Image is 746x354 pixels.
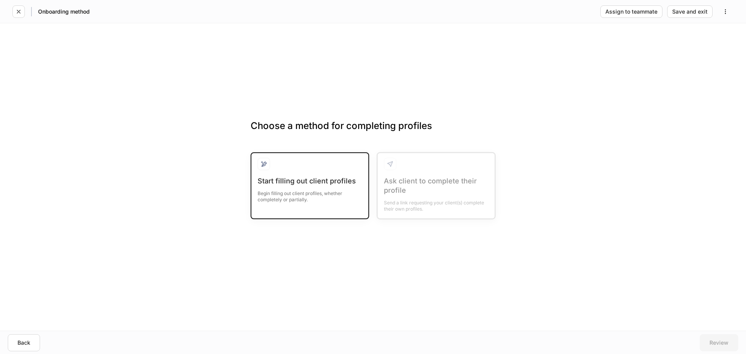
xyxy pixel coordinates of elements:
[258,186,362,203] div: Begin filling out client profiles, whether completely or partially.
[38,8,90,16] h5: Onboarding method
[8,334,40,351] button: Back
[251,120,495,145] h3: Choose a method for completing profiles
[258,176,362,186] div: Start filling out client profiles
[667,5,713,18] button: Save and exit
[605,9,657,14] div: Assign to teammate
[600,5,662,18] button: Assign to teammate
[672,9,708,14] div: Save and exit
[17,340,30,345] div: Back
